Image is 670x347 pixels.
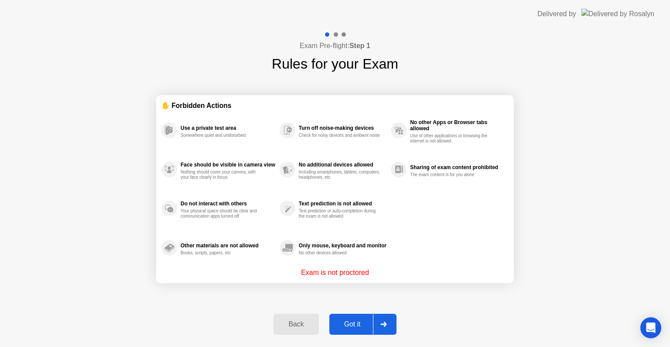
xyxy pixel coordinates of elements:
button: Back [273,314,318,335]
div: Use of other applications or browsing the internet is not allowed [410,133,492,144]
button: Got it [329,314,397,335]
div: Delivered by [537,9,576,19]
div: Check for noisy devices and ambient noise [299,133,381,138]
div: Somewhere quiet and undisturbed [181,133,263,138]
div: Face should be visible in camera view [181,162,275,168]
div: Nothing should cover your camera, with your face clearly in focus [181,170,263,180]
div: ✋ Forbidden Actions [161,101,509,111]
div: Other materials are not allowed [181,243,275,249]
div: Back [276,320,316,328]
div: No additional devices allowed [299,162,386,168]
div: Your physical space should be clear and communication apps turned off [181,208,263,219]
h4: Exam Pre-flight: [300,41,370,51]
div: Only mouse, keyboard and monitor [299,243,386,249]
div: Including smartphones, tablets, computers, headphones, etc. [299,170,381,180]
div: Books, scripts, papers, etc [181,250,263,256]
div: Do not interact with others [181,201,275,207]
img: Delivered by Rosalyn [581,9,654,19]
div: No other devices allowed [299,250,381,256]
div: No other Apps or Browser tabs allowed [410,119,504,132]
div: Turn off noise-making devices [299,125,386,131]
h1: Rules for your Exam [272,53,398,74]
div: Text prediction is not allowed [299,201,386,207]
p: Exam is not proctored [301,267,369,278]
b: Step 1 [349,42,370,49]
div: Use a private test area [181,125,275,131]
div: Open Intercom Messenger [640,317,661,338]
div: Sharing of exam content prohibited [410,164,504,170]
div: Text prediction or auto-completion during the exam is not allowed [299,208,381,219]
div: Got it [332,320,373,328]
div: The exam content is for you alone [410,172,492,177]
